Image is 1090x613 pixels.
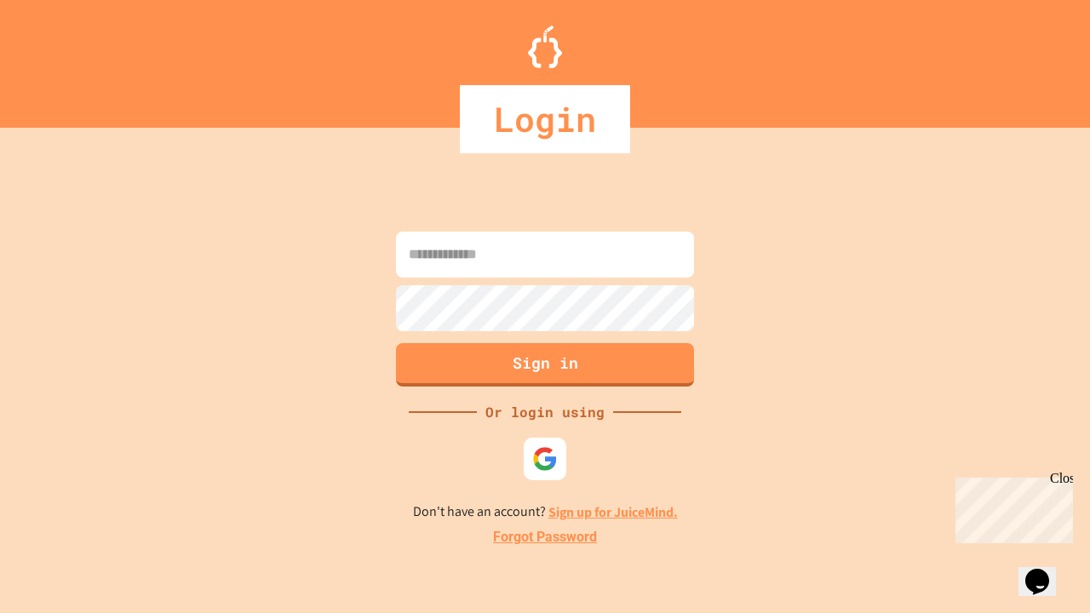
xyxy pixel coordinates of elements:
iframe: chat widget [949,471,1073,543]
img: google-icon.svg [532,446,558,472]
div: Login [460,85,630,153]
img: Logo.svg [528,26,562,68]
button: Sign in [396,343,694,387]
a: Forgot Password [493,527,597,547]
iframe: chat widget [1018,545,1073,596]
div: Or login using [477,402,613,422]
div: Chat with us now!Close [7,7,118,108]
a: Sign up for JuiceMind. [548,503,678,521]
p: Don't have an account? [413,501,678,523]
